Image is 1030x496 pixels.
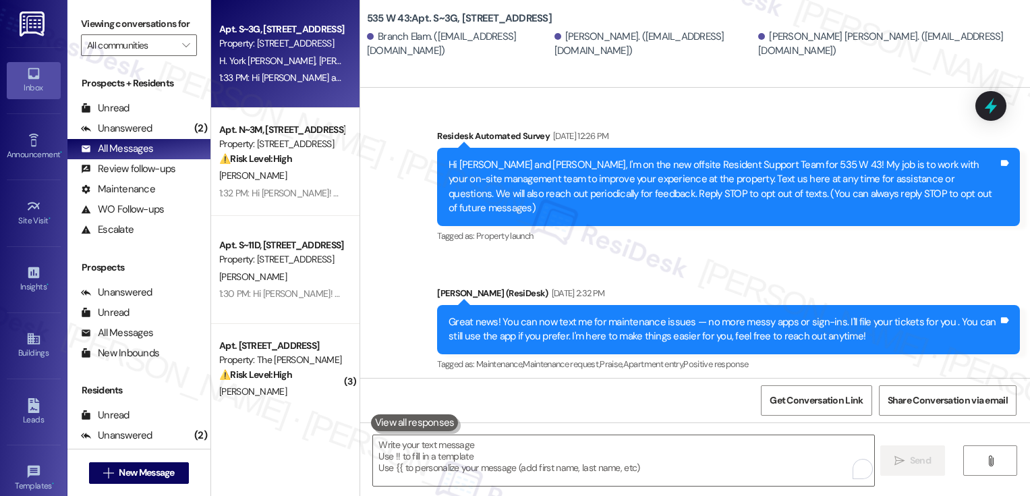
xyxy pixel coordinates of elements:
[20,11,47,36] img: ResiDesk Logo
[81,101,130,115] div: Unread
[219,153,292,165] strong: ⚠️ Risk Level: High
[7,62,61,99] a: Inbox
[191,425,210,446] div: (2)
[81,429,152,443] div: Unanswered
[550,129,608,143] div: [DATE] 12:26 PM
[219,252,344,267] div: Property: [STREET_ADDRESS]
[770,393,863,408] span: Get Conversation Link
[52,479,54,489] span: •
[81,13,197,34] label: Viewing conversations for
[7,394,61,431] a: Leads
[888,393,1008,408] span: Share Conversation via email
[623,358,684,370] span: Apartment entry ,
[219,339,344,353] div: Apt. [STREET_ADDRESS]
[879,385,1017,416] button: Share Conversation via email
[985,456,996,466] i: 
[7,327,61,364] a: Buildings
[548,286,605,300] div: [DATE] 2:32 PM
[554,30,755,59] div: [PERSON_NAME]. ([EMAIL_ADDRESS][DOMAIN_NAME])
[219,22,344,36] div: Apt. S~3G, [STREET_ADDRESS]
[103,468,113,478] i: 
[367,30,551,59] div: Branch Elam. ([EMAIL_ADDRESS][DOMAIN_NAME])
[476,230,533,242] span: Property launch
[449,315,998,344] div: Great news! You can now text me for maintenance issues — no more messy apps or sign-ins. I'll fil...
[910,453,931,468] span: Send
[449,158,998,216] div: Hi [PERSON_NAME] and [PERSON_NAME], I'm on the new offsite Resident Support Team for 535 W 43! My...
[67,260,210,275] div: Prospects
[67,76,210,90] div: Prospects + Residents
[219,36,344,51] div: Property: [STREET_ADDRESS]
[367,11,552,26] b: 535 W 43: Apt. S~3G, [STREET_ADDRESS]
[219,368,292,381] strong: ⚠️ Risk Level: High
[7,195,61,231] a: Site Visit •
[7,261,61,298] a: Insights •
[476,358,523,370] span: Maintenance ,
[219,238,344,252] div: Apt. S~11D, [STREET_ADDRESS]
[81,121,152,136] div: Unanswered
[81,142,153,156] div: All Messages
[219,169,287,182] span: [PERSON_NAME]
[67,383,210,397] div: Residents
[219,55,319,67] span: H. York [PERSON_NAME]
[81,408,130,422] div: Unread
[60,148,62,157] span: •
[87,34,175,56] input: All communities
[81,162,175,176] div: Review follow-ups
[683,358,748,370] span: Positive response
[437,129,1020,148] div: Residesk Automated Survey
[81,202,164,217] div: WO Follow-ups
[119,466,174,480] span: New Message
[373,435,874,486] textarea: To enrich screen reader interactions, please activate Accessibility in Grammarly extension settings
[191,118,210,139] div: (2)
[182,40,190,51] i: 
[49,214,51,223] span: •
[89,462,189,484] button: New Message
[219,137,344,151] div: Property: [STREET_ADDRESS]
[81,346,159,360] div: New Inbounds
[81,182,155,196] div: Maintenance
[219,187,995,199] div: 1:32 PM: Hi [PERSON_NAME]! Quick reminder about your 535 W 43 renewal - we want to make sure you ...
[319,55,391,67] span: [PERSON_NAME]
[219,271,287,283] span: [PERSON_NAME]
[219,385,287,397] span: [PERSON_NAME]
[523,358,600,370] span: Maintenance request ,
[894,456,905,466] i: 
[219,123,344,137] div: Apt. N~3M, [STREET_ADDRESS]
[437,354,1020,374] div: Tagged as:
[437,226,1020,246] div: Tagged as:
[81,326,153,340] div: All Messages
[880,445,946,476] button: Send
[219,287,996,300] div: 1:30 PM: Hi [PERSON_NAME]! Quick reminder about your 535 W 43 renewal - we want to make sure you ...
[437,286,1020,305] div: [PERSON_NAME] (ResiDesk)
[81,223,134,237] div: Escalate
[761,385,871,416] button: Get Conversation Link
[219,353,344,367] div: Property: The [PERSON_NAME]
[600,358,623,370] span: Praise ,
[47,280,49,290] span: •
[81,306,130,320] div: Unread
[758,30,1020,59] div: [PERSON_NAME] [PERSON_NAME]. ([EMAIL_ADDRESS][DOMAIN_NAME])
[81,285,152,300] div: Unanswered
